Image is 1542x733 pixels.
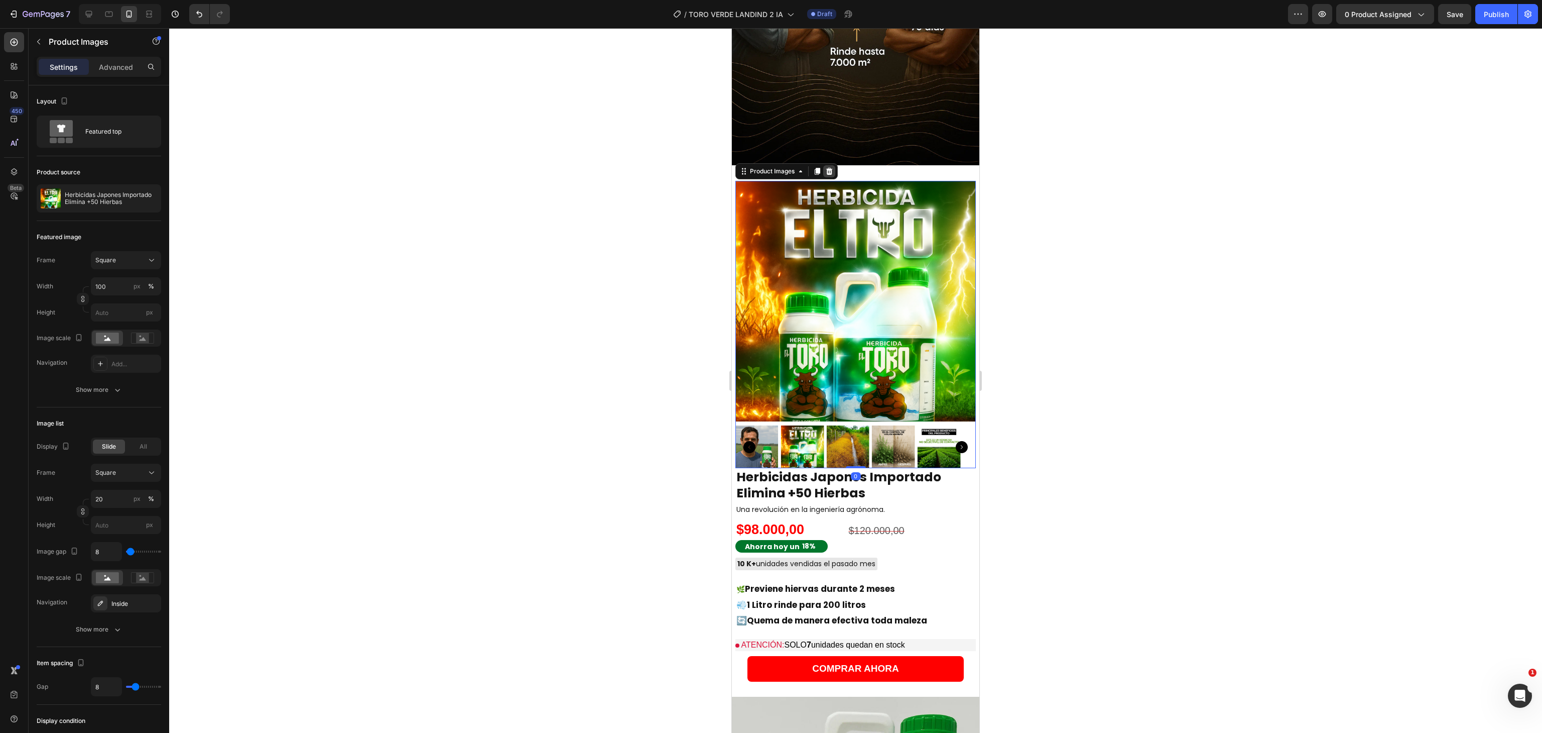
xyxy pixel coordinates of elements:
[91,678,121,696] input: Auto
[37,545,80,559] div: Image gap
[37,571,85,585] div: Image scale
[37,256,55,265] label: Frame
[37,468,55,477] label: Frame
[134,282,141,291] div: px
[91,490,161,508] input: px%
[37,657,87,670] div: Item spacing
[37,620,161,639] button: Show more
[4,4,75,24] button: 7
[37,419,64,428] div: Image list
[1484,9,1509,20] div: Publish
[1438,4,1471,24] button: Save
[41,188,61,208] img: product feature img
[91,251,161,269] button: Square
[37,168,80,177] div: Product source
[91,516,161,534] input: px
[148,282,154,291] div: %
[145,280,157,292] button: px
[91,277,161,295] input: px%
[146,308,153,316] span: px
[111,360,159,369] div: Add...
[37,308,55,317] label: Height
[76,624,122,635] div: Show more
[66,8,70,20] p: 7
[131,280,143,292] button: %
[1345,9,1411,20] span: 0 product assigned
[684,9,687,20] span: /
[146,521,153,529] span: px
[37,520,55,530] label: Height
[37,233,81,242] div: Featured image
[140,442,147,451] span: All
[102,442,116,451] span: Slide
[37,598,67,607] div: Navigation
[111,599,159,608] div: Inside
[148,494,154,503] div: %
[49,36,134,48] p: Product Images
[1508,684,1532,708] iframe: Intercom live chat
[8,184,24,192] div: Beta
[189,4,230,24] div: Undo/Redo
[37,440,72,454] div: Display
[37,282,53,291] label: Width
[1336,4,1434,24] button: 0 product assigned
[91,303,161,322] input: px
[95,256,116,265] span: Square
[131,493,143,505] button: %
[85,120,147,143] div: Featured top
[37,494,53,503] label: Width
[145,493,157,505] button: px
[76,385,122,395] div: Show more
[91,464,161,482] button: Square
[91,543,121,561] input: Auto
[95,468,116,477] span: Square
[1475,4,1517,24] button: Publish
[10,107,24,115] div: 450
[99,62,133,72] p: Advanced
[37,682,48,691] div: Gap
[65,191,157,205] p: Herbicidas Japones Importado Elimina +50 Hierbas
[134,494,141,503] div: px
[732,28,979,733] iframe: Design area
[37,332,85,345] div: Image scale
[37,358,67,367] div: Navigation
[689,9,783,20] span: TORO VERDE LANDIND 2 IA
[1447,10,1463,19] span: Save
[37,95,70,109] div: Layout
[37,716,85,725] div: Display condition
[1528,669,1536,677] span: 1
[817,10,832,19] span: Draft
[50,62,78,72] p: Settings
[37,381,161,399] button: Show more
